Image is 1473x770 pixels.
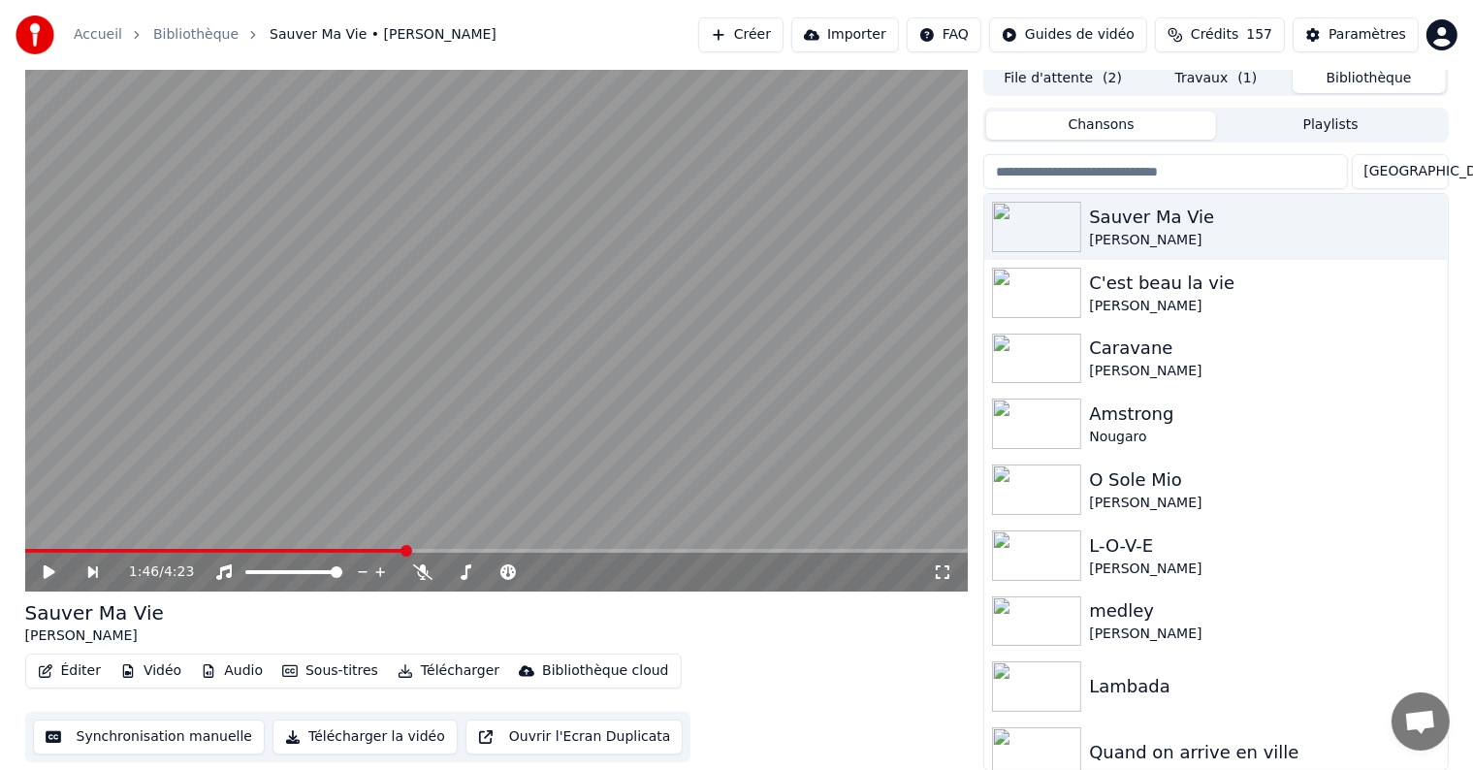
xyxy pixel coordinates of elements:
[542,661,668,681] div: Bibliothèque cloud
[1089,597,1439,625] div: medley
[1089,204,1439,231] div: Sauver Ma Vie
[1216,112,1446,140] button: Playlists
[989,17,1147,52] button: Guides de vidéo
[1089,231,1439,250] div: [PERSON_NAME]
[1089,673,1439,700] div: Lambada
[153,25,239,45] a: Bibliothèque
[1089,532,1439,560] div: L-O-V-E
[272,720,458,754] button: Télécharger la vidéo
[129,562,176,582] div: /
[74,25,496,45] nav: breadcrumb
[1089,560,1439,579] div: [PERSON_NAME]
[907,17,981,52] button: FAQ
[1246,25,1272,45] span: 157
[129,562,159,582] span: 1:46
[1089,625,1439,644] div: [PERSON_NAME]
[25,599,164,626] div: Sauver Ma Vie
[791,17,899,52] button: Importer
[1293,17,1419,52] button: Paramètres
[1089,335,1439,362] div: Caravane
[30,658,109,685] button: Éditer
[33,720,266,754] button: Synchronisation manuelle
[164,562,194,582] span: 4:23
[1293,65,1446,93] button: Bibliothèque
[698,17,784,52] button: Créer
[986,112,1216,140] button: Chansons
[1191,25,1238,45] span: Crédits
[1089,270,1439,297] div: C'est beau la vie
[1392,692,1450,751] a: Ouvrir le chat
[25,626,164,646] div: [PERSON_NAME]
[112,658,189,685] button: Vidéo
[1103,69,1122,88] span: ( 2 )
[390,658,507,685] button: Télécharger
[1237,69,1257,88] span: ( 1 )
[1329,25,1406,45] div: Paramètres
[1089,362,1439,381] div: [PERSON_NAME]
[986,65,1139,93] button: File d'attente
[1089,401,1439,428] div: Amstrong
[1089,494,1439,513] div: [PERSON_NAME]
[1089,428,1439,447] div: Nougaro
[1089,466,1439,494] div: O Sole Mio
[1089,739,1439,766] div: Quand on arrive en ville
[270,25,496,45] span: Sauver Ma Vie • [PERSON_NAME]
[1155,17,1285,52] button: Crédits157
[1089,297,1439,316] div: [PERSON_NAME]
[74,25,122,45] a: Accueil
[1139,65,1293,93] button: Travaux
[274,658,386,685] button: Sous-titres
[465,720,684,754] button: Ouvrir l'Ecran Duplicata
[16,16,54,54] img: youka
[193,658,271,685] button: Audio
